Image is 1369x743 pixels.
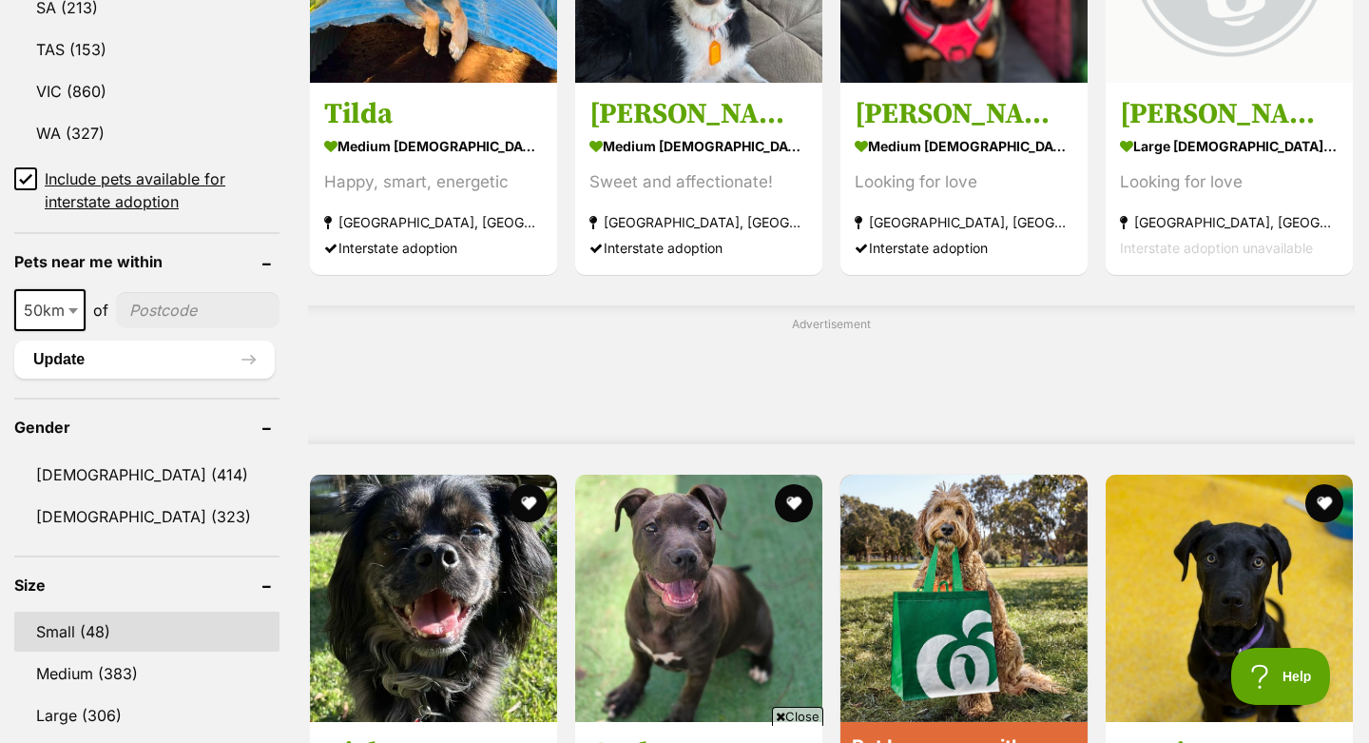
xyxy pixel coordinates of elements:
div: Looking for love [1120,169,1339,195]
a: Large (306) [14,695,280,735]
iframe: Help Scout Beacon - Open [1231,648,1331,705]
a: Small (48) [14,612,280,652]
button: Update [14,341,275,379]
span: of [93,299,108,322]
button: favourite [510,484,548,522]
strong: [GEOGRAPHIC_DATA], [GEOGRAPHIC_DATA] [324,209,543,235]
div: Interstate adoption [855,235,1073,261]
span: Interstate adoption unavailable [1120,240,1313,256]
div: Interstate adoption [324,235,543,261]
div: Looking for love [855,169,1073,195]
a: WA (327) [14,113,280,153]
button: favourite [775,484,813,522]
header: Gender [14,419,280,436]
span: Close [772,707,823,726]
span: 50km [16,297,84,323]
a: TAS (153) [14,29,280,69]
a: [PERSON_NAME] medium [DEMOGRAPHIC_DATA] Dog Looking for love [GEOGRAPHIC_DATA], [GEOGRAPHIC_DATA]... [840,82,1088,275]
img: Coal - American Staffordshire Terrier Dog [575,475,822,722]
div: Happy, smart, energetic [324,169,543,195]
header: Size [14,577,280,594]
span: Include pets available for interstate adoption [45,167,280,213]
a: Tilda medium [DEMOGRAPHIC_DATA] Dog Happy, smart, energetic [GEOGRAPHIC_DATA], [GEOGRAPHIC_DATA] ... [310,82,557,275]
header: Pets near me within [14,253,280,270]
a: Include pets available for interstate adoption [14,167,280,213]
a: VIC (860) [14,71,280,111]
h3: [PERSON_NAME] [589,96,808,132]
div: Advertisement [308,305,1355,444]
input: postcode [116,292,280,328]
strong: [GEOGRAPHIC_DATA], [GEOGRAPHIC_DATA] [855,209,1073,235]
div: Sweet and affectionate! [589,169,808,195]
a: [PERSON_NAME] large [DEMOGRAPHIC_DATA] Dog Looking for love [GEOGRAPHIC_DATA], [GEOGRAPHIC_DATA] ... [1106,82,1353,275]
strong: [GEOGRAPHIC_DATA], [GEOGRAPHIC_DATA] [1120,209,1339,235]
img: Moxie - Neapolitan Mastiff Dog [1106,475,1353,722]
a: [DEMOGRAPHIC_DATA] (414) [14,455,280,495]
h3: [PERSON_NAME] [855,96,1073,132]
h3: Tilda [324,96,543,132]
strong: [GEOGRAPHIC_DATA], [GEOGRAPHIC_DATA] [589,209,808,235]
a: [DEMOGRAPHIC_DATA] (323) [14,497,280,537]
img: Digby - Cavalier King Charles Spaniel x Poodle (Miniature) x Boston Terrier Dog [310,475,557,722]
strong: medium [DEMOGRAPHIC_DATA] Dog [324,132,543,160]
a: Medium (383) [14,654,280,694]
span: 50km [14,289,86,331]
button: favourite [1305,484,1343,522]
a: [PERSON_NAME] medium [DEMOGRAPHIC_DATA] Dog Sweet and affectionate! [GEOGRAPHIC_DATA], [GEOGRAPHI... [575,82,822,275]
strong: large [DEMOGRAPHIC_DATA] Dog [1120,132,1339,160]
div: Interstate adoption [589,235,808,261]
strong: medium [DEMOGRAPHIC_DATA] Dog [589,132,808,160]
h3: [PERSON_NAME] [1120,96,1339,132]
strong: medium [DEMOGRAPHIC_DATA] Dog [855,132,1073,160]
